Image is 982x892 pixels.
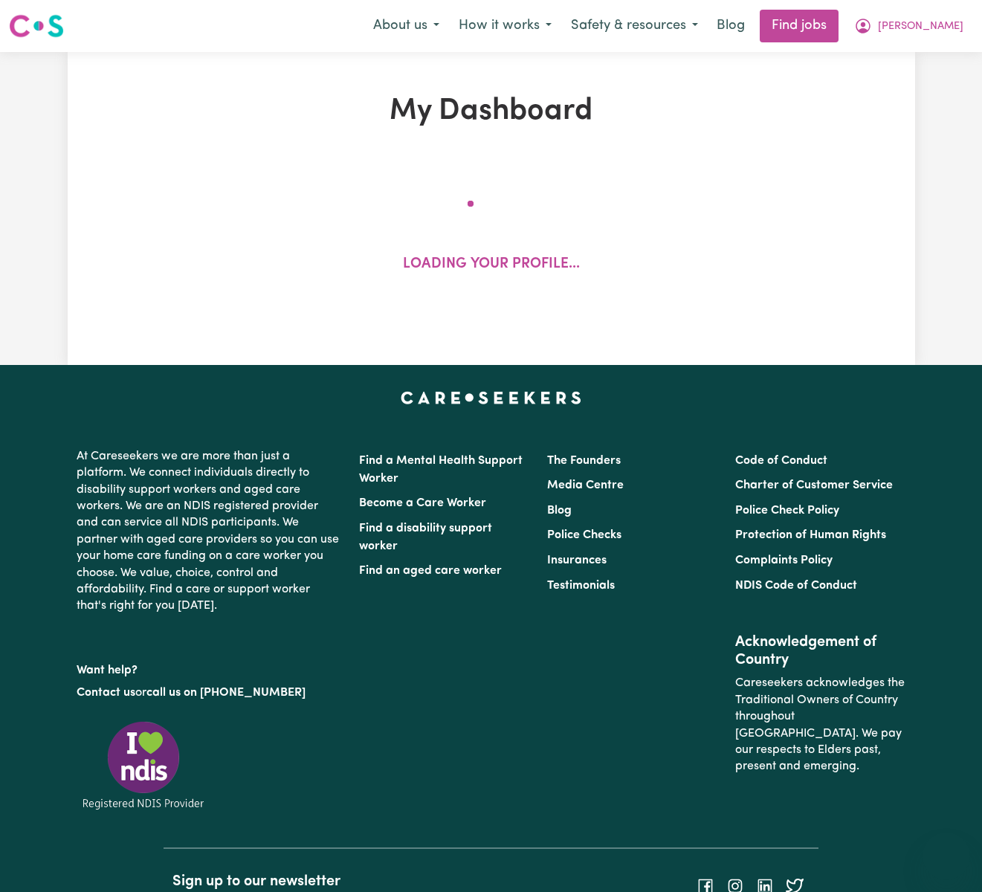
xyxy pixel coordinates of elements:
a: The Founders [547,455,621,467]
a: Media Centre [547,479,624,491]
a: Find jobs [760,10,839,42]
p: or [77,679,341,707]
a: Charter of Customer Service [735,479,893,491]
a: Protection of Human Rights [735,529,886,541]
button: My Account [844,10,973,42]
a: Code of Conduct [735,455,827,467]
a: Blog [547,505,572,517]
a: NDIS Code of Conduct [735,580,857,592]
a: Careseekers home page [401,392,581,404]
a: Follow Careseekers on Twitter [786,879,804,891]
p: Careseekers acknowledges the Traditional Owners of Country throughout [GEOGRAPHIC_DATA]. We pay o... [735,669,905,780]
a: Follow Careseekers on Facebook [697,879,714,891]
a: Complaints Policy [735,555,833,566]
button: About us [364,10,449,42]
h2: Acknowledgement of Country [735,633,905,669]
a: Become a Care Worker [359,497,486,509]
button: How it works [449,10,561,42]
a: Police Check Policy [735,505,839,517]
p: Loading your profile... [403,254,580,276]
img: Careseekers logo [9,13,64,39]
a: Testimonials [547,580,615,592]
a: Find an aged care worker [359,565,502,577]
span: [PERSON_NAME] [878,19,963,35]
a: Contact us [77,687,135,699]
img: Registered NDIS provider [77,719,210,812]
h1: My Dashboard [218,94,765,129]
button: Safety & resources [561,10,708,42]
a: Follow Careseekers on LinkedIn [756,879,774,891]
a: Blog [708,10,754,42]
a: Insurances [547,555,607,566]
a: Careseekers logo [9,9,64,43]
iframe: Button to launch messaging window [923,833,970,880]
p: At Careseekers we are more than just a platform. We connect individuals directly to disability su... [77,442,341,621]
p: Want help? [77,656,341,679]
a: Find a disability support worker [359,523,492,552]
a: Police Checks [547,529,621,541]
h2: Sign up to our newsletter [172,873,482,891]
a: Follow Careseekers on Instagram [726,879,744,891]
a: Find a Mental Health Support Worker [359,455,523,485]
a: call us on [PHONE_NUMBER] [146,687,306,699]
